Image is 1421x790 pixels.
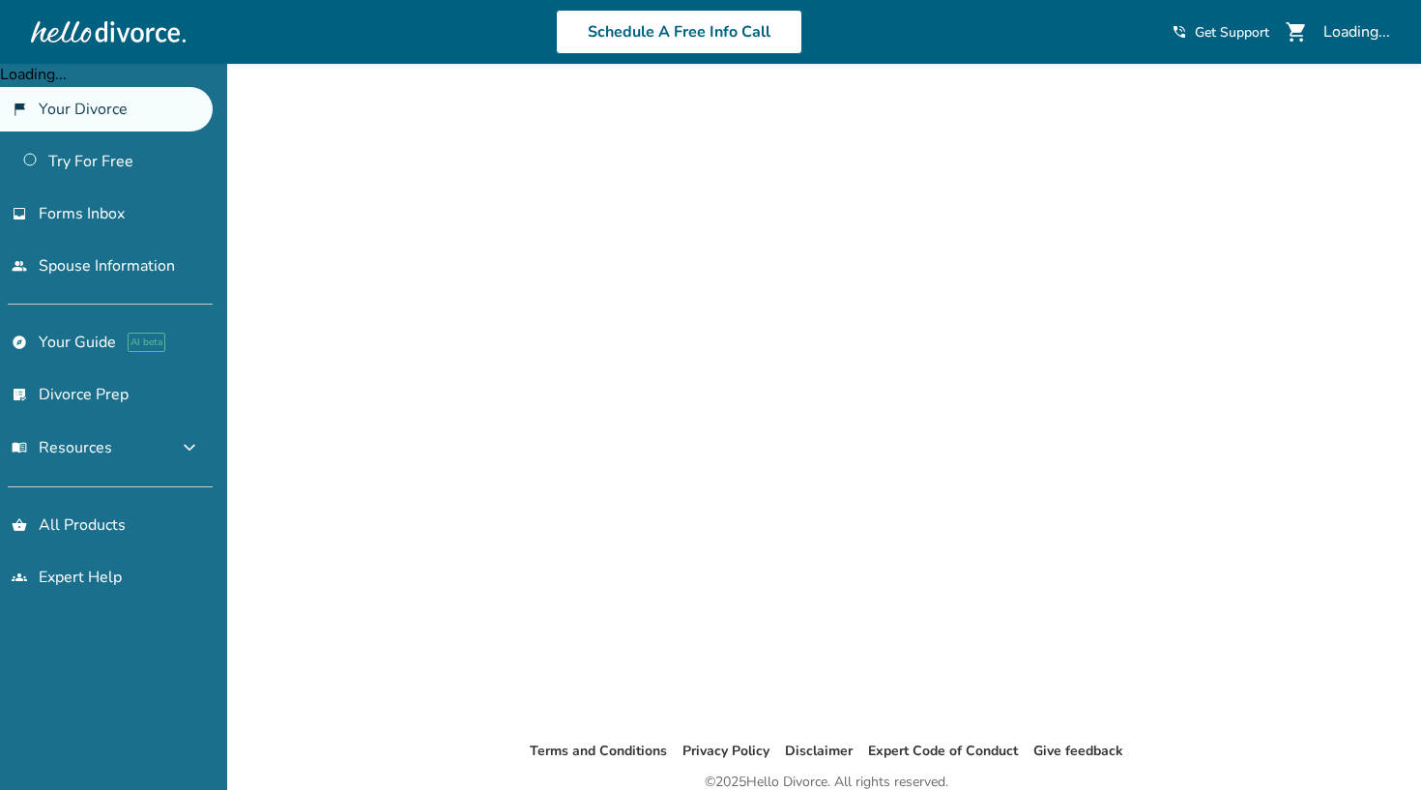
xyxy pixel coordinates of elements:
span: phone_in_talk [1172,24,1187,40]
span: Resources [12,437,112,458]
a: Expert Code of Conduct [868,742,1018,760]
span: flag_2 [12,102,27,117]
span: people [12,258,27,274]
li: Disclaimer [785,740,853,763]
span: list_alt_check [12,387,27,402]
a: Schedule A Free Info Call [556,10,802,54]
a: Privacy Policy [682,742,769,760]
span: menu_book [12,440,27,455]
a: Terms and Conditions [530,742,667,760]
span: inbox [12,206,27,221]
span: Forms Inbox [39,203,125,224]
span: shopping_basket [12,517,27,533]
span: explore [12,335,27,350]
span: expand_more [178,436,201,459]
span: groups [12,570,27,585]
span: Get Support [1195,23,1269,42]
span: shopping_cart [1285,20,1308,44]
div: Loading... [1323,21,1390,43]
a: phone_in_talkGet Support [1172,23,1269,42]
li: Give feedback [1033,740,1123,763]
span: AI beta [128,333,165,352]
